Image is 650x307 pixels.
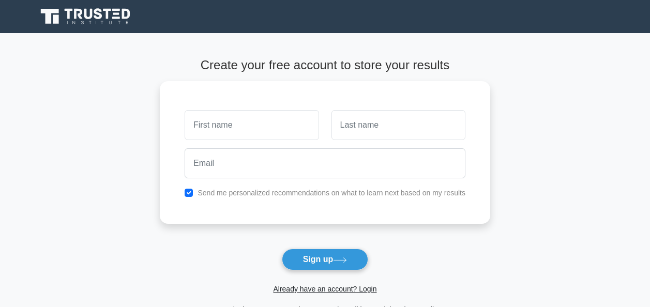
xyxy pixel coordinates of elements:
[282,249,369,270] button: Sign up
[273,285,376,293] a: Already have an account? Login
[198,189,465,197] label: Send me personalized recommendations on what to learn next based on my results
[331,110,465,140] input: Last name
[160,58,490,73] h4: Create your free account to store your results
[185,148,465,178] input: Email
[185,110,319,140] input: First name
